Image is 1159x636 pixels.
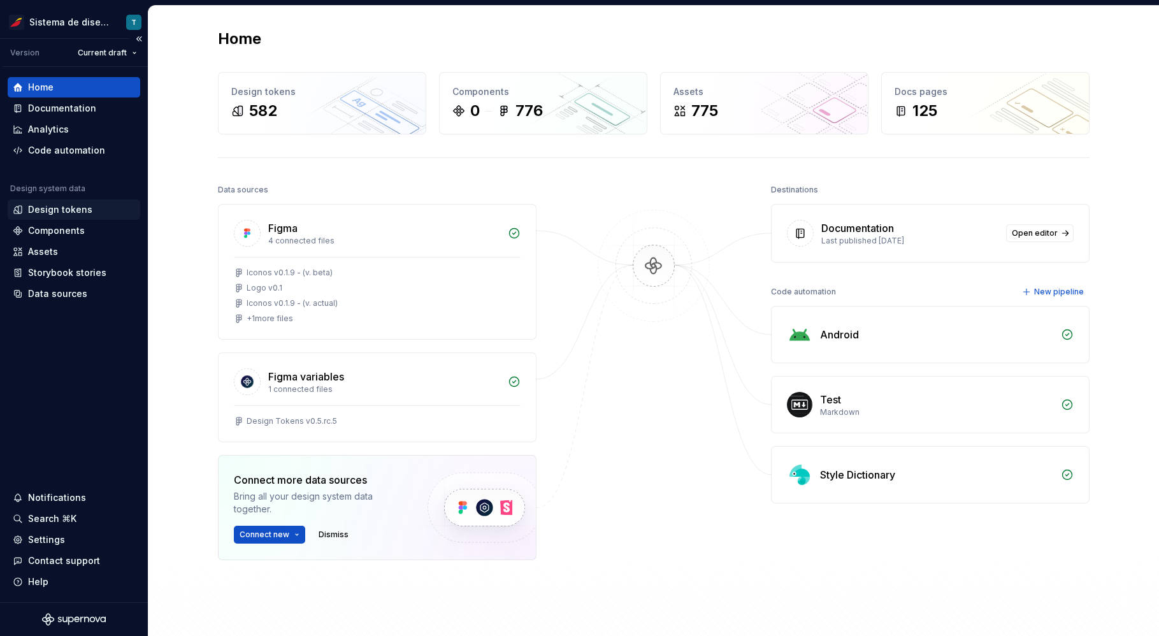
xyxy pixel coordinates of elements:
[3,8,145,36] button: Sistema de diseño IberiaT
[452,85,634,98] div: Components
[8,572,140,592] button: Help
[247,283,282,293] div: Logo v0.1
[8,530,140,550] a: Settings
[218,29,261,49] h2: Home
[771,181,818,199] div: Destinations
[1018,283,1090,301] button: New pipeline
[28,245,58,258] div: Assets
[673,85,855,98] div: Assets
[249,101,277,121] div: 582
[8,509,140,529] button: Search ⌘K
[234,472,406,488] div: Connect more data sources
[268,220,298,236] div: Figma
[28,533,65,546] div: Settings
[439,72,647,134] a: Components0776
[8,77,140,98] a: Home
[319,530,349,540] span: Dismiss
[28,554,100,567] div: Contact support
[8,488,140,508] button: Notifications
[28,144,105,157] div: Code automation
[218,72,426,134] a: Design tokens582
[231,85,413,98] div: Design tokens
[131,17,136,27] div: T
[78,48,127,58] span: Current draft
[8,284,140,304] a: Data sources
[8,119,140,140] a: Analytics
[820,327,859,342] div: Android
[28,123,69,136] div: Analytics
[881,72,1090,134] a: Docs pages125
[1006,224,1074,242] a: Open editor
[895,85,1076,98] div: Docs pages
[10,48,40,58] div: Version
[8,140,140,161] a: Code automation
[268,384,500,394] div: 1 connected files
[72,44,143,62] button: Current draft
[821,220,894,236] div: Documentation
[28,512,76,525] div: Search ⌘K
[821,236,998,246] div: Last published [DATE]
[8,199,140,220] a: Design tokens
[218,204,536,340] a: Figma4 connected filesIconos v0.1.9 - (v. beta)Logo v0.1Iconos v0.1.9 - (v. actual)+1more files
[28,203,92,216] div: Design tokens
[660,72,868,134] a: Assets775
[28,266,106,279] div: Storybook stories
[28,81,54,94] div: Home
[218,352,536,442] a: Figma variables1 connected filesDesign Tokens v0.5.rc.5
[8,242,140,262] a: Assets
[820,407,1053,417] div: Markdown
[234,526,305,544] button: Connect new
[8,220,140,241] a: Components
[691,101,718,121] div: 775
[268,236,500,246] div: 4 connected files
[10,184,85,194] div: Design system data
[28,224,85,237] div: Components
[240,530,289,540] span: Connect new
[218,181,268,199] div: Data sources
[28,491,86,504] div: Notifications
[42,613,106,626] svg: Supernova Logo
[28,575,48,588] div: Help
[130,30,148,48] button: Collapse sidebar
[9,15,24,30] img: 55604660-494d-44a9-beb2-692398e9940a.png
[820,467,895,482] div: Style Dictionary
[8,263,140,283] a: Storybook stories
[247,268,333,278] div: Iconos v0.1.9 - (v. beta)
[28,102,96,115] div: Documentation
[234,490,406,516] div: Bring all your design system data together.
[1034,287,1084,297] span: New pipeline
[268,369,344,384] div: Figma variables
[313,526,354,544] button: Dismiss
[247,314,293,324] div: + 1 more files
[470,101,480,121] div: 0
[28,287,87,300] div: Data sources
[247,298,338,308] div: Iconos v0.1.9 - (v. actual)
[771,283,836,301] div: Code automation
[820,392,841,407] div: Test
[8,551,140,571] button: Contact support
[8,98,140,119] a: Documentation
[912,101,937,121] div: 125
[29,16,111,29] div: Sistema de diseño Iberia
[1012,228,1058,238] span: Open editor
[247,416,337,426] div: Design Tokens v0.5.rc.5
[515,101,543,121] div: 776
